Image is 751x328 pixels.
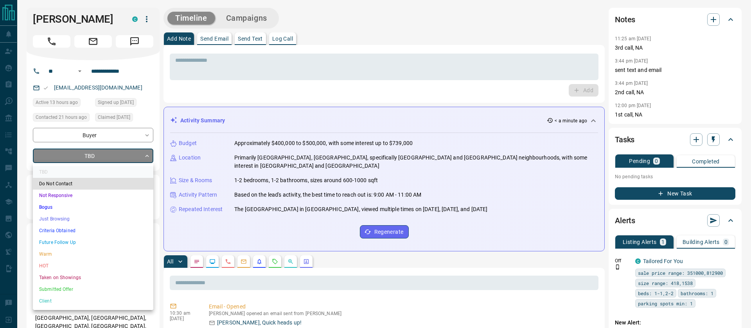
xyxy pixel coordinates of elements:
[33,237,153,248] li: Future Follow Up
[33,260,153,272] li: HOT
[33,272,153,283] li: Taken on Showings
[33,213,153,225] li: Just Browsing
[33,178,153,190] li: Do Not Contact
[33,283,153,295] li: Submitted Offer
[33,225,153,237] li: Criteria Obtained
[33,201,153,213] li: Bogus
[33,295,153,307] li: Client
[33,190,153,201] li: Not Responsive
[33,248,153,260] li: Warm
